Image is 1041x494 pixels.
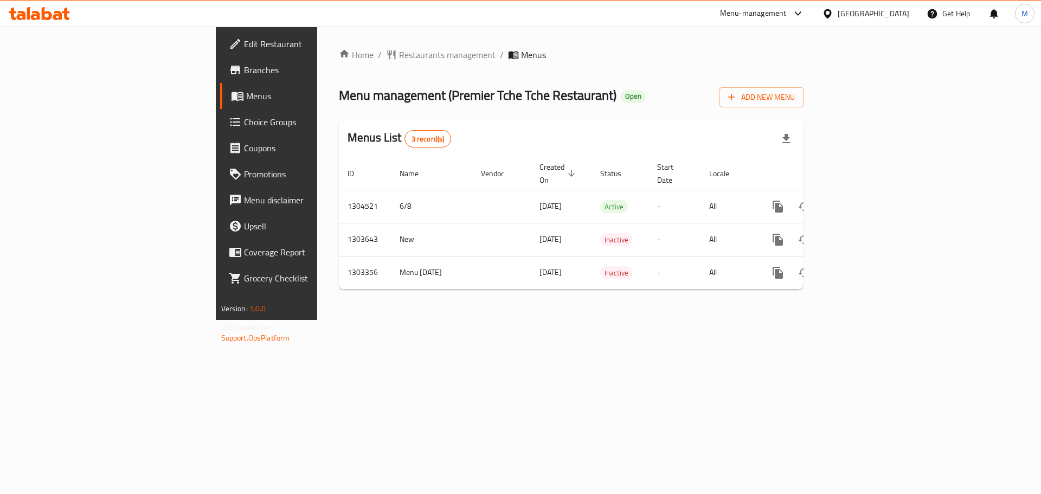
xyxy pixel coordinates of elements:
[399,48,496,61] span: Restaurants management
[400,167,433,180] span: Name
[791,194,817,220] button: Change Status
[405,134,451,144] span: 3 record(s)
[648,190,701,223] td: -
[244,168,381,181] span: Promotions
[481,167,518,180] span: Vendor
[244,63,381,76] span: Branches
[244,142,381,155] span: Coupons
[701,190,756,223] td: All
[765,194,791,220] button: more
[348,130,451,147] h2: Menus List
[719,87,804,107] button: Add New Menu
[701,256,756,289] td: All
[728,91,795,104] span: Add New Menu
[600,233,633,246] div: Inactive
[391,190,472,223] td: 6/8
[339,157,878,290] table: enhanced table
[600,234,633,246] span: Inactive
[220,109,390,135] a: Choice Groups
[701,223,756,256] td: All
[220,213,390,239] a: Upsell
[600,201,628,213] span: Active
[720,7,787,20] div: Menu-management
[648,256,701,289] td: -
[521,48,546,61] span: Menus
[600,167,635,180] span: Status
[244,116,381,129] span: Choice Groups
[600,266,633,279] div: Inactive
[244,246,381,259] span: Coverage Report
[221,301,248,316] span: Version:
[657,161,687,187] span: Start Date
[838,8,909,20] div: [GEOGRAPHIC_DATA]
[339,48,804,61] nav: breadcrumb
[244,220,381,233] span: Upsell
[600,267,633,279] span: Inactive
[791,227,817,253] button: Change Status
[220,187,390,213] a: Menu disclaimer
[791,260,817,286] button: Change Status
[221,320,271,334] span: Get support on:
[220,31,390,57] a: Edit Restaurant
[391,256,472,289] td: Menu [DATE]
[339,83,616,107] span: Menu management ( Premier Tche Tche Restaurant )
[539,232,562,246] span: [DATE]
[600,200,628,213] div: Active
[220,57,390,83] a: Branches
[765,260,791,286] button: more
[709,167,743,180] span: Locale
[621,90,646,103] div: Open
[539,161,579,187] span: Created On
[386,48,496,61] a: Restaurants management
[244,194,381,207] span: Menu disclaimer
[220,161,390,187] a: Promotions
[220,265,390,291] a: Grocery Checklist
[621,92,646,101] span: Open
[756,157,878,190] th: Actions
[244,272,381,285] span: Grocery Checklist
[1021,8,1028,20] span: M
[500,48,504,61] li: /
[244,37,381,50] span: Edit Restaurant
[404,130,452,147] div: Total records count
[765,227,791,253] button: more
[773,126,799,152] div: Export file
[221,331,290,345] a: Support.OpsPlatform
[648,223,701,256] td: -
[348,167,368,180] span: ID
[220,239,390,265] a: Coverage Report
[220,135,390,161] a: Coupons
[539,199,562,213] span: [DATE]
[391,223,472,256] td: New
[220,83,390,109] a: Menus
[249,301,266,316] span: 1.0.0
[246,89,381,102] span: Menus
[539,265,562,279] span: [DATE]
